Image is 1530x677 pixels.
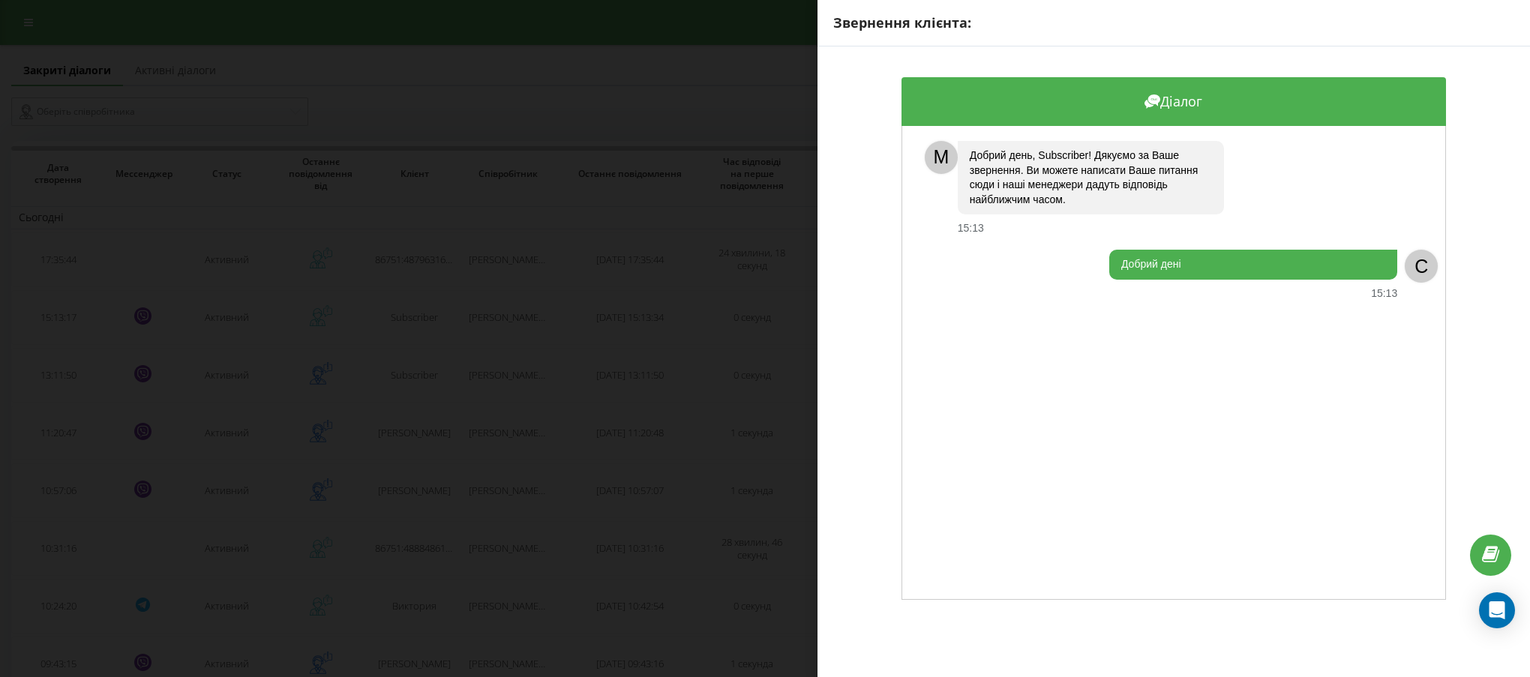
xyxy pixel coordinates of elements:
[925,141,958,174] div: M
[1371,287,1397,300] div: 15:13
[958,222,984,235] div: 15:13
[1405,250,1438,283] div: C
[1479,592,1515,628] div: Open Intercom Messenger
[901,77,1446,126] div: Діалог
[1109,250,1397,280] div: Добрий дені
[958,141,1224,214] div: Добрий день, Subscriber! Дякуємо за Ваше звернення. Ви можете написати Ваше питання сюди і наші м...
[833,13,1514,33] div: Звернення клієнта:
